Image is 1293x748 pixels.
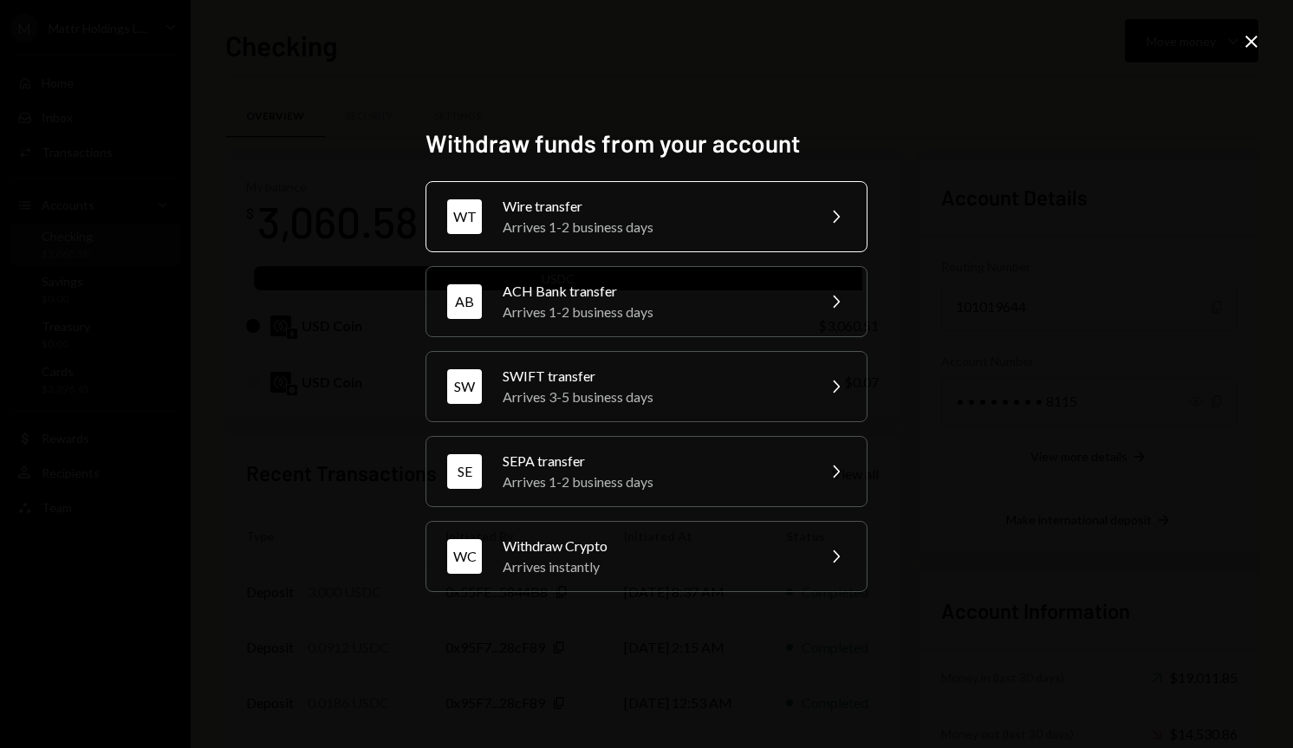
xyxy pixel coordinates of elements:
div: SWIFT transfer [503,366,804,387]
h2: Withdraw funds from your account [426,127,867,160]
div: Wire transfer [503,196,804,217]
div: Arrives instantly [503,556,804,577]
div: AB [447,284,482,319]
div: Arrives 1-2 business days [503,472,804,492]
div: Arrives 1-2 business days [503,302,804,322]
div: SW [447,369,482,404]
div: ACH Bank transfer [503,281,804,302]
button: ABACH Bank transferArrives 1-2 business days [426,266,867,337]
button: WTWire transferArrives 1-2 business days [426,181,867,252]
div: WC [447,539,482,574]
button: SESEPA transferArrives 1-2 business days [426,436,867,507]
div: Arrives 3-5 business days [503,387,804,407]
div: SEPA transfer [503,451,804,472]
button: SWSWIFT transferArrives 3-5 business days [426,351,867,422]
button: WCWithdraw CryptoArrives instantly [426,521,867,592]
div: Arrives 1-2 business days [503,217,804,237]
div: WT [447,199,482,234]
div: SE [447,454,482,489]
div: Withdraw Crypto [503,536,804,556]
